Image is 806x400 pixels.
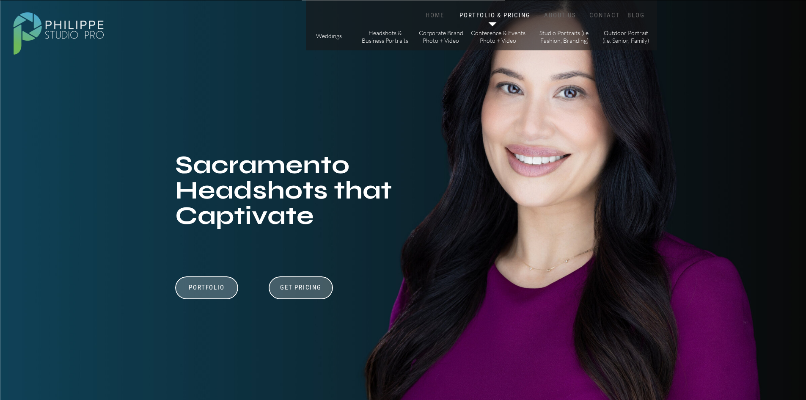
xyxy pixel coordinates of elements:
[361,29,409,44] a: Headshots & Business Portraits
[175,152,413,237] h1: Sacramento Headshots that Captivate
[588,11,622,19] a: CONTACT
[602,29,650,44] a: Outdoor Portrait (i.e. Senior, Family)
[542,11,578,19] a: ABOUT US
[417,11,453,19] a: HOME
[314,32,344,41] a: Weddings
[417,29,465,44] a: Corporate Brand Photo + Video
[178,284,236,300] a: Portfolio
[458,11,532,19] a: PORTFOLIO & PRICING
[536,29,593,44] a: Studio Portraits (i.e. Fashion, Branding)
[278,284,325,294] a: Get Pricing
[626,11,647,19] a: BLOG
[470,29,526,44] a: Conference & Events Photo + Video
